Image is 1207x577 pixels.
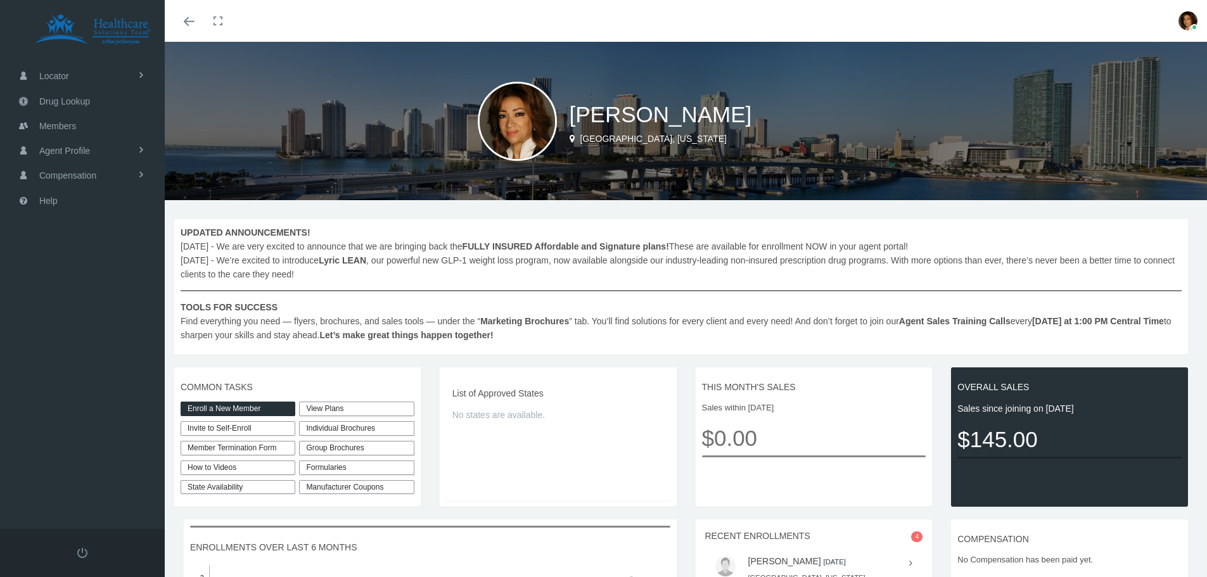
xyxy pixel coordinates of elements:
[299,460,414,475] div: Formularies
[702,380,926,394] span: THIS MONTH'S SALES
[899,316,1011,326] b: Agent Sales Training Calls
[181,380,414,394] span: COMMON TASKS
[478,82,557,161] img: S_Profile_Picture_15514.jpg
[299,480,414,495] a: Manufacturer Coupons
[463,241,669,251] b: FULLY INSURED Affordable and Signature plans!
[39,114,76,138] span: Members
[299,402,414,416] a: View Plans
[181,402,295,416] a: Enroll a New Member
[957,422,1182,457] span: $145.00
[16,14,169,46] img: HEALTHCARE SOLUTIONS TEAM, LLC
[1178,11,1197,30] img: S_Profile_Picture_15514.jpg
[1032,316,1164,326] b: [DATE] at 1:00 PM Central Time
[181,227,310,238] b: UPDATED ANNOUNCEMENTS!
[39,163,96,187] span: Compensation
[957,380,1182,394] span: OVERALL SALES
[39,64,69,88] span: Locator
[580,134,727,144] span: [GEOGRAPHIC_DATA], [US_STATE]
[181,421,295,436] a: Invite to Self-Enroll
[957,554,1182,566] span: No Compensation has been paid yet.
[715,556,736,576] img: user-placeholder.jpg
[748,556,821,566] a: [PERSON_NAME]
[824,558,846,566] small: [DATE]
[181,441,295,455] a: Member Termination Form
[957,402,1182,415] span: Sales since joining on [DATE]
[181,480,295,495] a: State Availability
[190,540,670,554] span: ENROLLMENTS OVER LAST 6 MONTHS
[570,102,752,127] span: [PERSON_NAME]
[181,225,1182,342] span: [DATE] - We are very excited to announce that we are bringing back the These are available for en...
[39,89,90,113] span: Drug Lookup
[480,316,569,326] b: Marketing Brochures
[181,460,295,475] a: How to Videos
[39,189,58,213] span: Help
[181,302,278,312] b: TOOLS FOR SUCCESS
[957,532,1182,546] span: COMPENSATION
[299,441,414,455] div: Group Brochures
[319,255,366,265] b: Lyric LEAN
[319,330,493,340] b: Let’s make great things happen together!
[452,408,664,422] span: No states are available.
[299,421,414,436] div: Individual Brochures
[39,139,90,163] span: Agent Profile
[702,402,926,414] span: Sales within [DATE]
[911,531,923,542] span: 4
[452,386,664,400] span: List of Approved States
[702,421,926,455] span: $0.00
[705,531,810,541] span: RECENT ENROLLMENTS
